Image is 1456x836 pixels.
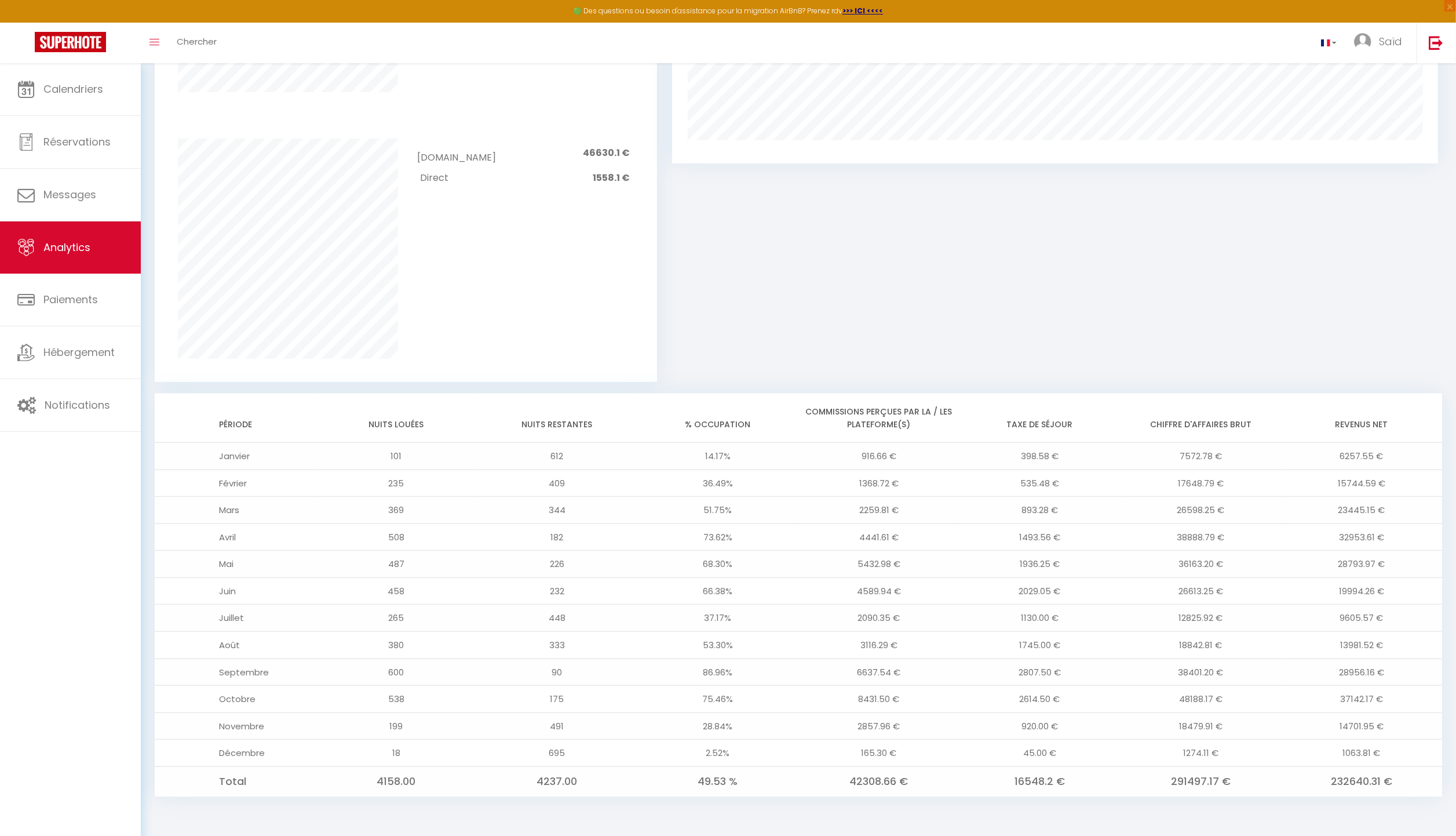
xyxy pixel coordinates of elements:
[1121,394,1282,443] th: Chiffre d'affaires brut
[842,6,883,16] a: >>> ICI <<<<
[959,631,1121,659] td: 1745.00 €
[798,577,959,605] td: 4589.94 €
[316,740,477,767] td: 18
[316,524,477,551] td: 508
[959,470,1121,497] td: 535.48 €
[637,713,798,740] td: 28.84%
[316,713,477,740] td: 199
[155,551,316,578] td: Mai
[477,394,638,443] th: Nuits restantes
[43,82,103,96] span: Calendriers
[316,686,477,713] td: 538
[155,766,316,796] td: Total
[417,168,495,188] td: Direct
[477,631,638,659] td: 333
[1281,659,1442,686] td: 28956.16 €
[1121,524,1282,551] td: 38888.79 €
[477,605,638,632] td: 448
[637,551,798,578] td: 68.30%
[45,398,110,412] span: Notifications
[637,524,798,551] td: 73.62%
[477,497,638,524] td: 344
[637,394,798,443] th: % Occupation
[155,686,316,713] td: Octobre
[316,766,477,796] td: 4158.00
[798,497,959,524] td: 2259.81 €
[155,740,316,767] td: Décembre
[798,631,959,659] td: 3116.29 €
[1121,497,1282,524] td: 26598.25 €
[1121,766,1282,796] td: 291497.17 €
[155,443,316,470] td: Janvier
[1281,443,1442,470] td: 6257.55 €
[959,551,1121,578] td: 1936.25 €
[637,766,798,796] td: 49.53 %
[1121,713,1282,740] td: 18479.91 €
[959,443,1121,470] td: 398.58 €
[477,686,638,713] td: 175
[43,240,90,255] span: Analytics
[959,659,1121,686] td: 2807.50 €
[43,292,98,307] span: Paiements
[798,766,959,796] td: 42308.66 €
[1281,394,1442,443] th: Revenus net
[1281,766,1442,796] td: 232640.31 €
[798,394,959,443] th: Commissions perçues par la / les plateforme(s)
[637,497,798,524] td: 51.75%
[1121,740,1282,767] td: 1274.11 €
[316,631,477,659] td: 380
[417,139,495,168] td: [DOMAIN_NAME]
[637,659,798,686] td: 86.96%
[798,443,959,470] td: 916.66 €
[1121,577,1282,605] td: 26613.25 €
[155,577,316,605] td: Juin
[1281,497,1442,524] td: 23445.15 €
[1121,605,1282,632] td: 12825.92 €
[43,345,115,359] span: Hébergement
[1121,686,1282,713] td: 48188.17 €
[959,394,1121,443] th: Taxe de séjour
[155,524,316,551] td: Avril
[798,713,959,740] td: 2857.96 €
[316,659,477,686] td: 600
[316,551,477,578] td: 487
[1121,659,1282,686] td: 38401.20 €
[583,146,630,159] span: 46630.1 €
[155,470,316,497] td: Février
[477,740,638,767] td: 695
[798,470,959,497] td: 1368.72 €
[637,605,798,632] td: 37.17%
[637,631,798,659] td: 53.30%
[637,686,798,713] td: 75.46%
[1281,740,1442,767] td: 1063.81 €
[959,686,1121,713] td: 2614.50 €
[316,605,477,632] td: 265
[155,605,316,632] td: Juillet
[177,35,217,48] span: Chercher
[1281,631,1442,659] td: 13981.52 €
[477,577,638,605] td: 232
[1345,23,1417,63] a: ... Saïd
[316,394,477,443] th: Nuits louées
[43,135,111,149] span: Réservations
[155,659,316,686] td: Septembre
[959,605,1121,632] td: 1130.00 €
[316,470,477,497] td: 235
[637,443,798,470] td: 14.17%
[1281,524,1442,551] td: 32953.61 €
[316,497,477,524] td: 369
[35,32,106,52] img: Super Booking
[1379,34,1402,49] span: Saïd
[477,551,638,578] td: 226
[155,713,316,740] td: Novembre
[637,577,798,605] td: 66.38%
[477,659,638,686] td: 90
[1429,35,1443,50] img: logout
[1121,631,1282,659] td: 18842.81 €
[959,524,1121,551] td: 1493.56 €
[1354,33,1371,50] img: ...
[959,577,1121,605] td: 2029.05 €
[1121,551,1282,578] td: 36163.20 €
[959,766,1121,796] td: 16548.2 €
